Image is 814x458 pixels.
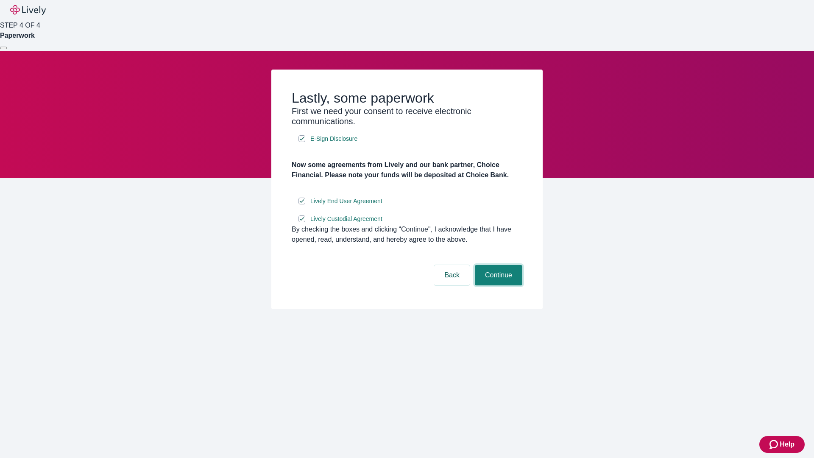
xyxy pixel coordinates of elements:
span: E-Sign Disclosure [310,134,357,143]
button: Zendesk support iconHelp [759,436,805,453]
div: By checking the boxes and clicking “Continue", I acknowledge that I have opened, read, understand... [292,224,522,245]
button: Back [434,265,470,285]
a: e-sign disclosure document [309,196,384,207]
span: Lively Custodial Agreement [310,215,382,223]
button: Continue [475,265,522,285]
span: Help [780,439,794,450]
h2: Lastly, some paperwork [292,90,522,106]
svg: Zendesk support icon [769,439,780,450]
a: e-sign disclosure document [309,214,384,224]
a: e-sign disclosure document [309,134,359,144]
span: Lively End User Agreement [310,197,382,206]
img: Lively [10,5,46,15]
h4: Now some agreements from Lively and our bank partner, Choice Financial. Please note your funds wi... [292,160,522,180]
h3: First we need your consent to receive electronic communications. [292,106,522,126]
